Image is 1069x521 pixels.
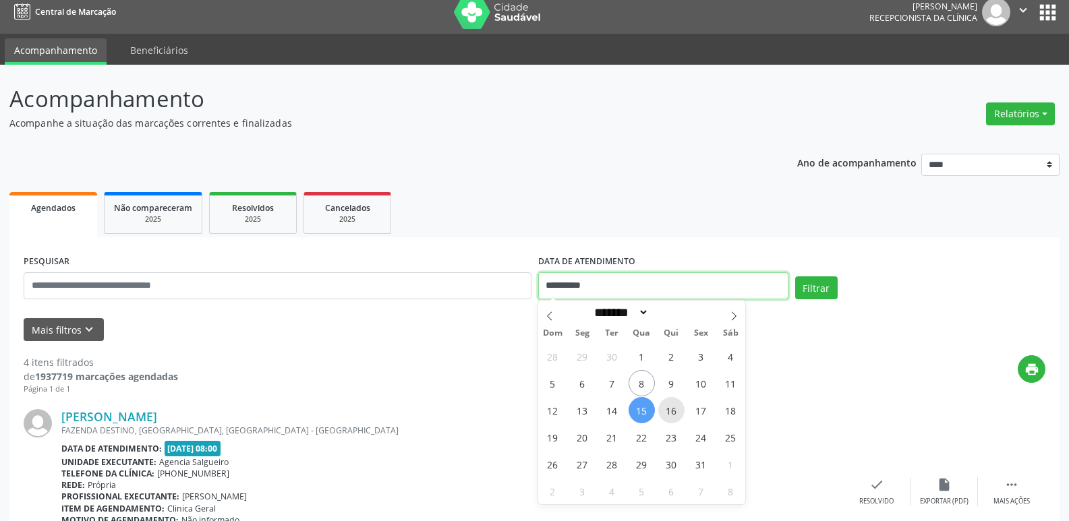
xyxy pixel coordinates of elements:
[629,397,655,423] span: Outubro 15, 2025
[35,370,178,383] strong: 1937719 marcações agendadas
[920,497,969,506] div: Exportar (PDF)
[61,491,179,502] b: Profissional executante:
[599,451,625,477] span: Outubro 28, 2025
[569,343,596,369] span: Setembro 29, 2025
[219,214,287,224] div: 2025
[24,318,104,342] button: Mais filtroskeyboard_arrow_down
[61,456,156,468] b: Unidade executante:
[540,478,566,504] span: Novembro 2, 2025
[1016,3,1031,18] i: 
[599,424,625,450] span: Outubro 21, 2025
[88,479,116,491] span: Própria
[688,370,714,396] span: Outubro 10, 2025
[31,202,76,214] span: Agendados
[569,478,596,504] span: Novembro 3, 2025
[590,305,649,319] select: Month
[869,477,884,492] i: check
[599,397,625,423] span: Outubro 14, 2025
[795,276,838,299] button: Filtrar
[35,6,116,18] span: Central de Marcação
[9,82,745,116] p: Acompanhamento
[569,370,596,396] span: Outubro 6, 2025
[540,451,566,477] span: Outubro 26, 2025
[597,329,627,338] span: Ter
[688,343,714,369] span: Outubro 3, 2025
[986,102,1055,125] button: Relatórios
[538,329,568,338] span: Dom
[569,451,596,477] span: Outubro 27, 2025
[24,369,178,384] div: de
[859,497,894,506] div: Resolvido
[121,38,198,62] a: Beneficiários
[686,329,716,338] span: Sex
[159,456,229,468] span: Agencia Salgueiro
[182,491,247,502] span: [PERSON_NAME]
[718,370,744,396] span: Outubro 11, 2025
[24,384,178,395] div: Página 1 de 1
[1036,1,1060,24] button: apps
[569,397,596,423] span: Outubro 13, 2025
[629,343,655,369] span: Outubro 1, 2025
[165,441,221,456] span: [DATE] 08:00
[61,409,157,424] a: [PERSON_NAME]
[538,251,635,272] label: DATA DE ATENDIMENTO
[24,251,69,272] label: PESQUISAR
[629,478,655,504] span: Novembro 5, 2025
[540,343,566,369] span: Setembro 28, 2025
[314,214,381,224] div: 2025
[24,355,178,369] div: 4 itens filtrados
[658,397,685,423] span: Outubro 16, 2025
[718,451,744,477] span: Novembro 1, 2025
[718,343,744,369] span: Outubro 4, 2025
[9,116,745,130] p: Acompanhe a situação das marcações correntes e finalizadas
[869,12,977,24] span: Recepcionista da clínica
[567,329,597,338] span: Seg
[656,329,686,338] span: Qui
[688,424,714,450] span: Outubro 24, 2025
[658,343,685,369] span: Outubro 2, 2025
[61,503,165,514] b: Item de agendamento:
[325,202,370,214] span: Cancelados
[649,305,693,319] input: Year
[9,1,116,23] a: Central de Marcação
[658,478,685,504] span: Novembro 6, 2025
[718,424,744,450] span: Outubro 25, 2025
[61,425,843,436] div: FAZENDA DESTINO, [GEOGRAPHIC_DATA], [GEOGRAPHIC_DATA] - [GEOGRAPHIC_DATA]
[599,343,625,369] span: Setembro 30, 2025
[82,322,96,337] i: keyboard_arrow_down
[599,478,625,504] span: Novembro 4, 2025
[599,370,625,396] span: Outubro 7, 2025
[61,468,154,479] b: Telefone da clínica:
[232,202,274,214] span: Resolvidos
[1024,362,1039,377] i: print
[993,497,1030,506] div: Mais ações
[167,503,216,514] span: Clinica Geral
[24,409,52,437] img: img
[61,479,85,491] b: Rede:
[658,370,685,396] span: Outubro 9, 2025
[797,154,917,171] p: Ano de acompanhamento
[629,424,655,450] span: Outubro 22, 2025
[629,451,655,477] span: Outubro 29, 2025
[688,451,714,477] span: Outubro 31, 2025
[718,478,744,504] span: Novembro 8, 2025
[869,1,977,12] div: [PERSON_NAME]
[718,397,744,423] span: Outubro 18, 2025
[114,202,192,214] span: Não compareceram
[61,443,162,454] b: Data de atendimento:
[540,424,566,450] span: Outubro 19, 2025
[937,477,952,492] i: insert_drive_file
[540,397,566,423] span: Outubro 12, 2025
[1004,477,1019,492] i: 
[627,329,656,338] span: Qua
[716,329,745,338] span: Sáb
[658,451,685,477] span: Outubro 30, 2025
[688,478,714,504] span: Novembro 7, 2025
[658,424,685,450] span: Outubro 23, 2025
[1018,355,1045,383] button: print
[114,214,192,224] div: 2025
[688,397,714,423] span: Outubro 17, 2025
[157,468,229,479] span: [PHONE_NUMBER]
[540,370,566,396] span: Outubro 5, 2025
[5,38,107,65] a: Acompanhamento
